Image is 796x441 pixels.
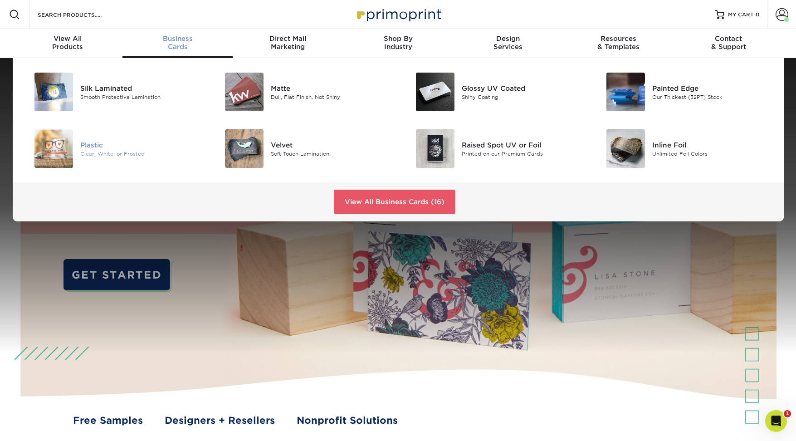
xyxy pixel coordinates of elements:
img: Matte Business Cards [225,73,264,111]
a: Glossy UV Coated Business Cards Glossy UV Coated Shiny Coating [405,69,582,115]
span: Contact [674,34,784,43]
span: Design [453,34,563,43]
div: & Support [674,34,784,51]
img: Silk Laminated Business Cards [34,73,73,111]
div: Raised Spot UV or Foil [462,140,582,150]
div: Painted Edge [652,83,772,93]
div: Dull, Flat Finish, Not Shiny [271,93,391,101]
span: Shop By [343,34,453,43]
a: Plastic Business Cards Plastic Clear, White, or Frosted [24,126,201,171]
span: View All [13,34,123,43]
img: Painted Edge Business Cards [606,73,645,111]
img: Velvet Business Cards [225,129,264,168]
a: View AllProducts [13,29,123,58]
div: Printed on our Premium Cards [462,150,582,157]
div: Industry [343,34,453,51]
div: Shiny Coating [462,93,582,101]
img: Glossy UV Coated Business Cards [416,73,454,111]
span: Direct Mail [233,34,343,43]
iframe: Intercom live chat [765,410,787,432]
span: 0 [756,11,760,18]
a: View All Business Cards (16) [334,190,455,214]
a: Resources& Templates [563,29,674,58]
div: Glossy UV Coated [462,83,582,93]
a: Free Samples [73,413,143,428]
a: DesignServices [453,29,563,58]
div: Silk Laminated [80,83,200,93]
a: Silk Laminated Business Cards Silk Laminated Smooth Protective Lamination [24,69,201,115]
img: Primoprint [353,5,444,24]
div: Services [453,34,563,51]
img: Inline Foil Business Cards [606,129,645,168]
a: Inline Foil Business Cards Inline Foil Unlimited Foil Colors [596,126,773,171]
a: Painted Edge Business Cards Painted Edge Our Thickest (32PT) Stock [596,69,773,115]
span: Business [122,34,233,43]
a: Designers + Resellers [165,413,275,428]
a: Velvet Business Cards Velvet Soft Touch Lamination [214,126,391,171]
span: MY CART [728,11,754,19]
div: & Templates [563,34,674,51]
a: BusinessCards [122,29,233,58]
a: Direct MailMarketing [233,29,343,58]
div: Plastic [80,140,200,150]
div: Our Thickest (32PT) Stock [652,93,772,101]
a: Contact& Support [674,29,784,58]
div: Products [13,34,123,51]
span: Resources [563,34,674,43]
div: Soft Touch Lamination [271,150,391,157]
div: Clear, White, or Frosted [80,150,200,157]
div: Matte [271,83,391,93]
img: Raised Spot UV or Foil Business Cards [416,129,454,168]
div: Unlimited Foil Colors [652,150,772,157]
div: Cards [122,34,233,51]
img: Plastic Business Cards [34,129,73,168]
span: 1 [784,410,791,417]
div: Velvet [271,140,391,150]
a: Shop ByIndustry [343,29,453,58]
div: Inline Foil [652,140,772,150]
a: Raised Spot UV or Foil Business Cards Raised Spot UV or Foil Printed on our Premium Cards [405,126,582,171]
div: Smooth Protective Lamination [80,93,200,101]
input: SEARCH PRODUCTS..... [37,9,125,20]
a: Matte Business Cards Matte Dull, Flat Finish, Not Shiny [214,69,391,115]
div: Marketing [233,34,343,51]
a: Nonprofit Solutions [297,413,398,428]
